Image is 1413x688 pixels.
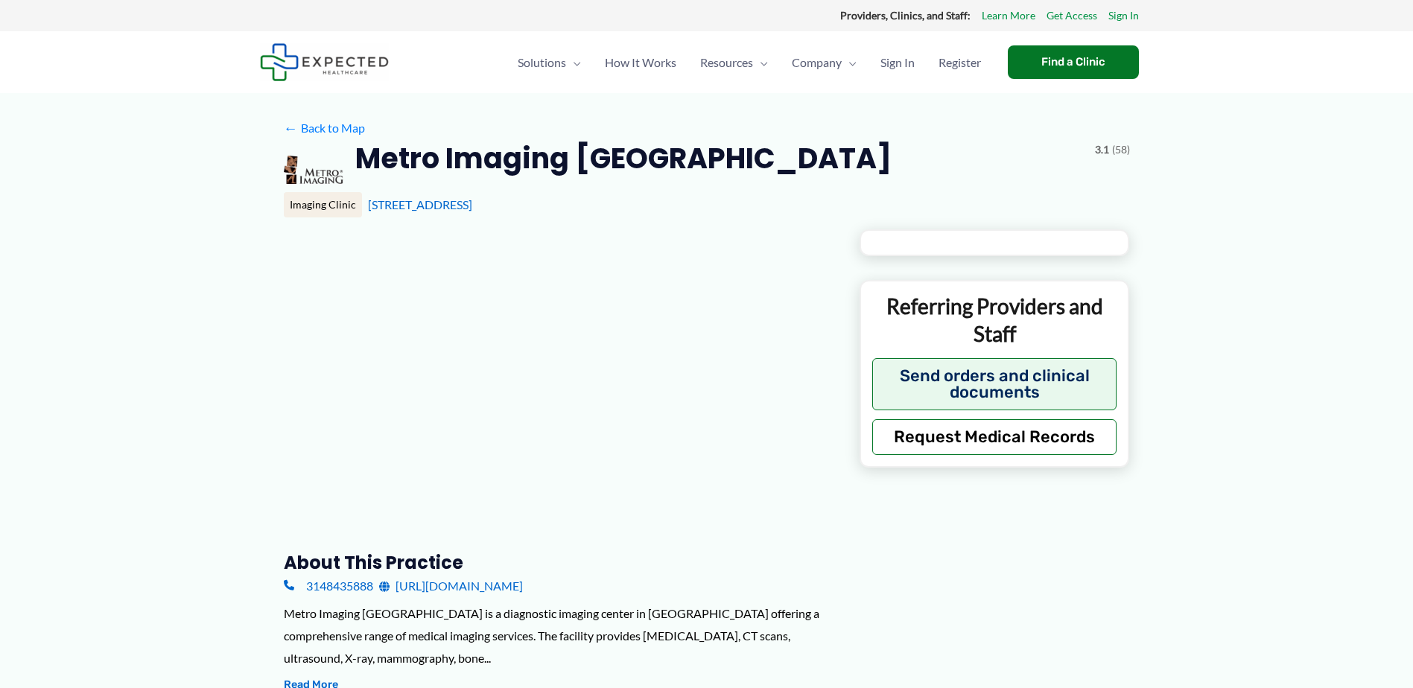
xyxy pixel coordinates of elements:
a: Find a Clinic [1008,45,1139,79]
a: Get Access [1047,6,1097,25]
p: Referring Providers and Staff [872,293,1117,347]
span: Resources [700,36,753,89]
a: ResourcesMenu Toggle [688,36,780,89]
a: [STREET_ADDRESS] [368,197,472,211]
span: Company [792,36,842,89]
a: How It Works [593,36,688,89]
a: Sign In [869,36,927,89]
nav: Primary Site Navigation [506,36,993,89]
h2: Metro Imaging [GEOGRAPHIC_DATA] [355,140,892,176]
img: Expected Healthcare Logo - side, dark font, small [260,43,389,81]
h3: About this practice [284,551,836,574]
a: Learn More [982,6,1035,25]
a: [URL][DOMAIN_NAME] [379,575,523,597]
button: Send orders and clinical documents [872,358,1117,410]
span: Menu Toggle [842,36,857,89]
a: Sign In [1108,6,1139,25]
strong: Providers, Clinics, and Staff: [840,9,971,22]
span: Menu Toggle [753,36,768,89]
a: 3148435888 [284,575,373,597]
a: SolutionsMenu Toggle [506,36,593,89]
span: Sign In [880,36,915,89]
span: (58) [1112,140,1130,159]
div: Imaging Clinic [284,192,362,217]
span: ← [284,121,298,135]
div: Metro Imaging [GEOGRAPHIC_DATA] is a diagnostic imaging center in [GEOGRAPHIC_DATA] offering a co... [284,602,836,669]
span: Register [939,36,981,89]
a: ←Back to Map [284,117,365,139]
span: Menu Toggle [566,36,581,89]
span: Solutions [518,36,566,89]
button: Request Medical Records [872,419,1117,455]
a: Register [927,36,993,89]
span: 3.1 [1095,140,1109,159]
span: How It Works [605,36,676,89]
a: CompanyMenu Toggle [780,36,869,89]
